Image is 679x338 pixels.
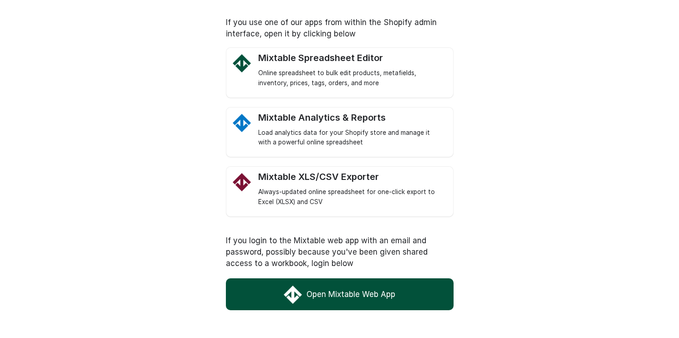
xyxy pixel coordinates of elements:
p: If you login to the Mixtable web app with an email and password, possibly because you've been giv... [226,235,454,269]
div: Mixtable Spreadsheet Editor [258,52,444,64]
img: Mixtable Spreadsheet Editor Logo [233,54,251,72]
img: Mixtable Analytics [233,114,251,132]
a: Mixtable Analytics Mixtable Analytics & Reports Load analytics data for your Shopify store and ma... [258,112,444,148]
div: Load analytics data for your Shopify store and manage it with a powerful online spreadsheet [258,128,444,148]
a: Mixtable Spreadsheet Editor Logo Mixtable Spreadsheet Editor Online spreadsheet to bulk edit prod... [258,52,444,88]
img: Mixtable Excel and CSV Exporter app Logo [233,173,251,191]
a: Open Mixtable Web App [226,278,454,310]
div: Mixtable XLS/CSV Exporter [258,171,444,183]
div: Online spreadsheet to bulk edit products, metafields, inventory, prices, tags, orders, and more [258,68,444,88]
img: Mixtable Web App [284,286,302,304]
a: Mixtable Excel and CSV Exporter app Logo Mixtable XLS/CSV Exporter Always-updated online spreadsh... [258,171,444,207]
div: Always-updated online spreadsheet for one-click export to Excel (XLSX) and CSV [258,187,444,207]
p: If you use one of our apps from within the Shopify admin interface, open it by clicking below [226,17,454,40]
div: Mixtable Analytics & Reports [258,112,444,123]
